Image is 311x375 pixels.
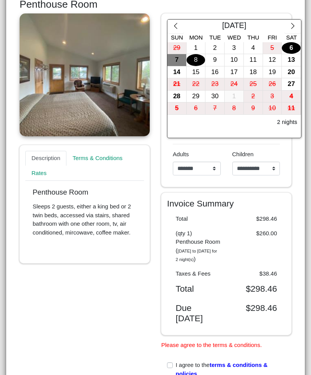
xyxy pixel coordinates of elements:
div: 9 [244,102,263,114]
button: 24 [225,78,244,91]
div: 21 [167,78,186,90]
div: (qty 1) Penthouse Room ( ) [170,229,227,264]
div: 5 [167,102,186,114]
button: 27 [282,78,301,91]
div: 6 [282,42,301,54]
span: Sat [286,34,297,41]
button: 16 [205,66,225,79]
div: [DATE] [184,20,285,33]
svg: chevron right [289,22,296,30]
div: 11 [282,102,301,114]
div: 1 [225,91,243,102]
span: Thu [247,34,259,41]
span: Fri [268,34,277,41]
div: $298.46 [227,284,283,294]
button: 18 [244,66,263,79]
a: Description [25,151,66,166]
button: 2 [205,42,225,55]
div: 7 [167,54,186,66]
div: Total [170,284,227,294]
div: 3 [225,42,243,54]
h4: Invoice Summary [167,198,286,209]
button: 9 [244,102,263,115]
li: Please agree to the terms & conditions. [161,341,291,350]
div: 15 [187,66,205,78]
div: 16 [205,66,224,78]
button: 2 [244,91,263,103]
p: Sleeps 2 guests, either a king bed or 2 twin beds, accessed via stairs, shared bathroom with one ... [33,202,137,237]
a: Terms & Conditions [66,151,129,166]
button: 19 [263,66,282,79]
button: 6 [282,42,301,55]
div: 25 [244,78,263,90]
p: Penthouse Room [33,188,137,197]
div: 18 [244,66,263,78]
div: Total [170,215,227,223]
div: $298.46 [227,215,283,223]
div: 8 [225,102,243,114]
span: Tue [209,34,221,41]
button: 28 [167,91,187,103]
div: Taxes & Fees [170,269,227,278]
div: $260.00 [227,229,283,264]
button: 15 [187,66,206,79]
button: 4 [244,42,263,55]
div: 7 [205,102,224,114]
div: 1 [187,42,205,54]
button: 11 [244,54,263,66]
button: chevron right [285,20,301,33]
button: chevron left [167,20,184,33]
button: 5 [167,102,187,115]
i: [DATE] to [DATE] for 2 night(s) [176,249,217,262]
svg: chevron left [172,22,179,30]
button: 12 [263,54,282,66]
div: 19 [263,66,282,78]
div: 6 [187,102,205,114]
button: 4 [282,91,301,103]
span: Mon [189,34,203,41]
span: Sun [171,34,183,41]
button: 11 [282,102,301,115]
div: Due [DATE] [170,303,227,324]
div: $298.46 [227,303,283,324]
button: 26 [263,78,282,91]
div: 2 [205,42,224,54]
button: 20 [282,66,301,79]
div: 29 [187,91,205,102]
div: 4 [244,42,263,54]
span: Adults [173,151,189,157]
div: 5 [263,42,282,54]
button: 3 [225,42,244,55]
button: 23 [205,78,225,91]
button: 21 [167,78,187,91]
div: 30 [205,91,224,102]
div: 27 [282,78,301,90]
div: 13 [282,54,301,66]
button: 7 [167,54,187,66]
div: 26 [263,78,282,90]
div: 10 [263,102,282,114]
button: 3 [263,91,282,103]
div: 23 [205,78,224,90]
button: 10 [225,54,244,66]
button: 29 [167,42,187,55]
div: 9 [205,54,224,66]
button: 8 [187,54,206,66]
div: 20 [282,66,301,78]
button: 17 [225,66,244,79]
button: 5 [263,42,282,55]
button: 6 [187,102,206,115]
a: Rates [25,165,53,181]
div: $38.46 [227,269,283,278]
div: 29 [167,42,186,54]
span: Children [232,151,254,157]
div: 14 [167,66,186,78]
button: 1 [187,42,206,55]
button: 10 [263,102,282,115]
div: 10 [225,54,243,66]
